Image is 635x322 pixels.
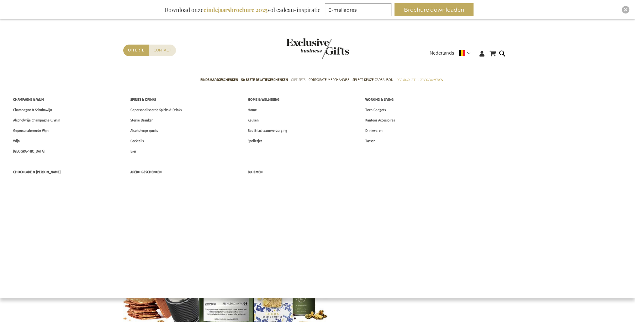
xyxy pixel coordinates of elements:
span: Working & Living [365,96,394,103]
span: Home & Well-being [248,96,279,103]
span: Kantoor Accessoires [365,117,395,124]
span: [GEOGRAPHIC_DATA] [13,148,45,155]
span: Drinkwaren [365,127,383,134]
span: Sterke Dranken [130,117,153,124]
span: Cocktails [130,138,144,144]
span: Tassen [365,138,375,144]
span: Apéro Geschenken [130,169,161,175]
div: Close [622,6,629,13]
img: Close [624,8,627,12]
span: Eindejaarsgeschenken [200,77,238,83]
span: Per Budget [396,77,415,83]
span: 50 beste relatiegeschenken [241,77,288,83]
span: Gepersonaliseerde Wijn [13,127,49,134]
span: Gift Sets [291,77,305,83]
span: Bad & Lichaamsverzorging [248,127,287,134]
span: Gepersonaliseerde Spirits & Drinks [130,107,182,113]
a: Offerte [123,45,149,56]
span: Tech Gadgets [365,107,386,113]
a: store logo [286,38,318,59]
span: Chocolade & [PERSON_NAME] [13,169,61,175]
span: Keuken [248,117,259,124]
span: Champagne & Wijn [13,96,44,103]
span: Select Keuze Cadeaubon [352,77,393,83]
input: E-mailadres [325,3,391,16]
div: Nederlands [430,50,474,57]
span: Champagne & Schuimwijn [13,107,52,113]
span: Alcoholvrije Champagne & Wijn [13,117,60,124]
button: Brochure downloaden [394,3,474,16]
span: Bloemen [248,169,262,175]
a: Contact [149,45,176,56]
b: eindejaarsbrochure 2025 [204,6,267,13]
span: Home [248,107,257,113]
form: marketing offers and promotions [325,3,393,18]
span: Gelegenheden [418,77,443,83]
div: Download onze vol cadeau-inspiratie [161,3,323,16]
span: Spelletjes [248,138,262,144]
span: Corporate Merchandise [309,77,349,83]
span: Nederlands [430,50,454,57]
img: Exclusive Business gifts logo [286,38,349,59]
span: Wijn [13,138,20,144]
span: Alcoholvrije spirits [130,127,158,134]
span: Bier [130,148,136,155]
span: Spirits & Drinks [130,96,156,103]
